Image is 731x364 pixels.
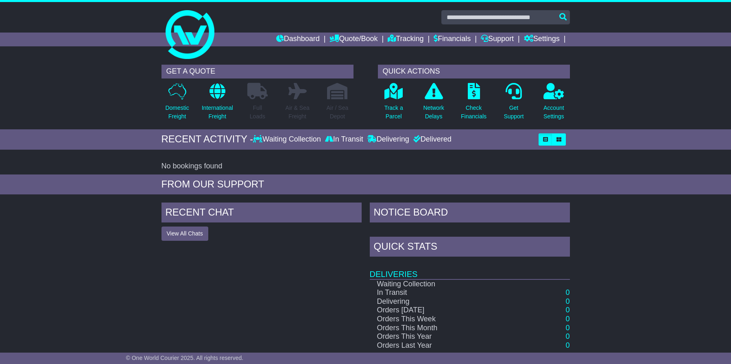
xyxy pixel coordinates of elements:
td: Delivering [370,297,515,306]
p: Air / Sea Depot [327,104,349,121]
td: Orders This Month [370,324,515,333]
div: GET A QUOTE [161,65,353,78]
a: Dashboard [276,33,320,46]
a: 0 [565,306,570,314]
a: GetSupport [503,83,524,125]
div: FROM OUR SUPPORT [161,179,570,190]
a: DomesticFreight [165,83,189,125]
p: Network Delays [423,104,444,121]
div: Delivered [411,135,452,144]
div: Waiting Collection [253,135,323,144]
a: Tracking [388,33,423,46]
a: Track aParcel [384,83,404,125]
div: Delivering [365,135,411,144]
div: NOTICE BOARD [370,203,570,225]
a: 0 [565,315,570,323]
p: Get Support [504,104,524,121]
a: NetworkDelays [423,83,444,125]
p: Air & Sea Freight [286,104,310,121]
p: Domestic Freight [165,104,189,121]
button: View All Chats [161,227,208,241]
p: Track a Parcel [384,104,403,121]
div: QUICK ACTIONS [378,65,570,78]
div: No bookings found [161,162,570,171]
a: AccountSettings [543,83,565,125]
p: Check Financials [461,104,487,121]
td: Deliveries [370,259,570,279]
a: Support [481,33,514,46]
a: Financials [434,33,471,46]
td: In Transit [370,288,515,297]
p: Account Settings [543,104,564,121]
td: Orders This Week [370,315,515,324]
a: 0 [565,341,570,349]
div: RECENT ACTIVITY - [161,133,253,145]
a: Settings [524,33,560,46]
div: RECENT CHAT [161,203,362,225]
a: CheckFinancials [460,83,487,125]
td: Waiting Collection [370,279,515,289]
a: InternationalFreight [201,83,233,125]
a: Quote/Book [329,33,378,46]
span: © One World Courier 2025. All rights reserved. [126,355,244,361]
div: Quick Stats [370,237,570,259]
p: Full Loads [247,104,268,121]
p: International Freight [202,104,233,121]
a: 0 [565,324,570,332]
a: 0 [565,332,570,340]
a: 0 [565,297,570,305]
td: Orders Last Year [370,341,515,350]
a: 0 [565,288,570,296]
td: Orders [DATE] [370,306,515,315]
div: In Transit [323,135,365,144]
td: Orders This Year [370,332,515,341]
